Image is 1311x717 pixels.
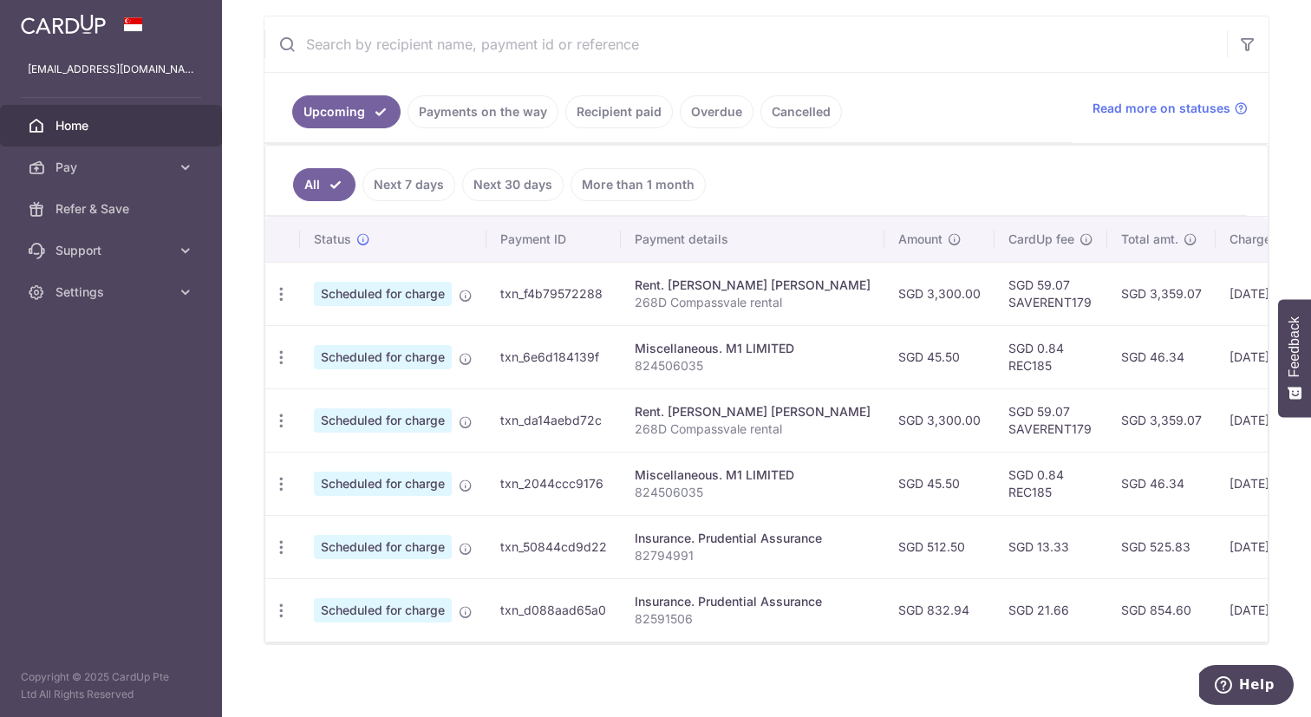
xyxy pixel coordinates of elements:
[884,262,995,325] td: SGD 3,300.00
[884,515,995,578] td: SGD 512.50
[486,388,621,452] td: txn_da14aebd72c
[1121,231,1178,248] span: Total amt.
[635,403,871,420] div: Rent. [PERSON_NAME] [PERSON_NAME]
[486,515,621,578] td: txn_50844cd9d22
[55,284,170,301] span: Settings
[1107,515,1216,578] td: SGD 525.83
[292,95,401,128] a: Upcoming
[884,452,995,515] td: SGD 45.50
[635,530,871,547] div: Insurance. Prudential Assurance
[1092,100,1248,117] a: Read more on statuses
[635,420,871,438] p: 268D Compassvale rental
[995,325,1107,388] td: SGD 0.84 REC185
[264,16,1227,72] input: Search by recipient name, payment id or reference
[995,578,1107,642] td: SGD 21.66
[760,95,842,128] a: Cancelled
[486,325,621,388] td: txn_6e6d184139f
[21,14,106,35] img: CardUp
[1092,100,1230,117] span: Read more on statuses
[995,262,1107,325] td: SGD 59.07 SAVERENT179
[635,484,871,501] p: 824506035
[486,452,621,515] td: txn_2044ccc9176
[1278,299,1311,417] button: Feedback - Show survey
[1107,388,1216,452] td: SGD 3,359.07
[314,408,452,433] span: Scheduled for charge
[884,388,995,452] td: SGD 3,300.00
[486,217,621,262] th: Payment ID
[486,262,621,325] td: txn_f4b79572288
[362,168,455,201] a: Next 7 days
[571,168,706,201] a: More than 1 month
[565,95,673,128] a: Recipient paid
[635,610,871,628] p: 82591506
[1287,316,1302,377] span: Feedback
[680,95,753,128] a: Overdue
[486,578,621,642] td: txn_d088aad65a0
[1107,325,1216,388] td: SGD 46.34
[635,593,871,610] div: Insurance. Prudential Assurance
[55,200,170,218] span: Refer & Save
[55,159,170,176] span: Pay
[28,61,194,78] p: [EMAIL_ADDRESS][DOMAIN_NAME]
[884,578,995,642] td: SGD 832.94
[55,242,170,259] span: Support
[1008,231,1074,248] span: CardUp fee
[898,231,942,248] span: Amount
[55,117,170,134] span: Home
[1199,665,1294,708] iframe: Opens a widget where you can find more information
[462,168,564,201] a: Next 30 days
[314,282,452,306] span: Scheduled for charge
[314,472,452,496] span: Scheduled for charge
[995,452,1107,515] td: SGD 0.84 REC185
[995,515,1107,578] td: SGD 13.33
[621,217,884,262] th: Payment details
[1107,578,1216,642] td: SGD 854.60
[314,535,452,559] span: Scheduled for charge
[635,466,871,484] div: Miscellaneous. M1 LIMITED
[635,357,871,375] p: 824506035
[408,95,558,128] a: Payments on the way
[1107,452,1216,515] td: SGD 46.34
[1107,262,1216,325] td: SGD 3,359.07
[314,231,351,248] span: Status
[635,277,871,294] div: Rent. [PERSON_NAME] [PERSON_NAME]
[635,340,871,357] div: Miscellaneous. M1 LIMITED
[314,345,452,369] span: Scheduled for charge
[293,168,355,201] a: All
[635,547,871,564] p: 82794991
[635,294,871,311] p: 268D Compassvale rental
[884,325,995,388] td: SGD 45.50
[314,598,452,622] span: Scheduled for charge
[995,388,1107,452] td: SGD 59.07 SAVERENT179
[1229,231,1301,248] span: Charge date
